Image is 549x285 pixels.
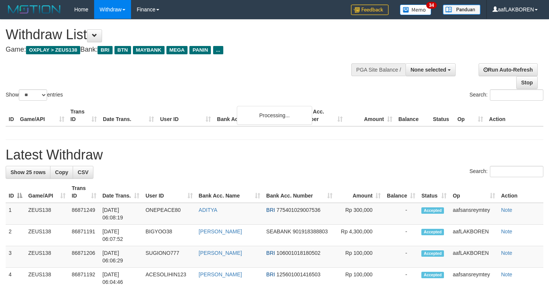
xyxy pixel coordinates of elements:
img: panduan.png [443,5,480,15]
td: ZEUS138 [25,246,69,268]
th: Date Trans. [100,105,157,126]
a: Copy [50,166,73,179]
th: Amount [346,105,395,126]
th: Balance: activate to sort column ascending [384,181,418,203]
th: Bank Acc. Number: activate to sort column ascending [263,181,335,203]
span: Accepted [421,272,444,278]
label: Search: [470,166,543,177]
h4: Game: Bank: [6,46,358,54]
span: MEGA [166,46,188,54]
th: Status: activate to sort column ascending [418,181,450,203]
span: BRI [266,250,275,256]
span: Copy 106001018180502 to clipboard [276,250,320,256]
a: Note [501,271,512,277]
span: CSV [78,169,88,175]
th: ID: activate to sort column descending [6,181,25,203]
a: Note [501,207,512,213]
a: [PERSON_NAME] [199,271,242,277]
td: ONEPEACE80 [142,203,195,225]
td: - [384,203,418,225]
span: Accepted [421,229,444,235]
span: Show 25 rows [11,169,46,175]
label: Search: [470,89,543,101]
td: [DATE] 06:07:52 [99,225,142,246]
a: Show 25 rows [6,166,50,179]
img: MOTION_logo.png [6,4,63,15]
th: Op [454,105,486,126]
td: Rp 300,000 [335,203,384,225]
td: BIGYOO38 [142,225,195,246]
th: Trans ID: activate to sort column ascending [69,181,99,203]
th: ID [6,105,17,126]
th: Bank Acc. Number [296,105,345,126]
span: Copy 125601001416503 to clipboard [276,271,320,277]
td: ZEUS138 [25,225,69,246]
th: Bank Acc. Name [214,105,296,126]
input: Search: [490,166,543,177]
span: PANIN [189,46,211,54]
span: Copy 775401029007536 to clipboard [276,207,320,213]
td: 1 [6,203,25,225]
th: Game/API [17,105,67,126]
a: [PERSON_NAME] [199,228,242,234]
td: [DATE] 06:08:19 [99,203,142,225]
td: aafsansreymtey [450,203,498,225]
td: aafLAKBOREN [450,246,498,268]
button: None selected [406,63,456,76]
span: Copy 901918388803 to clipboard [293,228,328,234]
span: OXPLAY > ZEUS138 [26,46,80,54]
td: [DATE] 06:06:29 [99,246,142,268]
td: 86871191 [69,225,99,246]
h1: Withdraw List [6,27,358,42]
div: Processing... [237,106,312,125]
td: - [384,246,418,268]
span: BRI [266,207,275,213]
input: Search: [490,89,543,101]
th: Trans ID [67,105,100,126]
th: Bank Acc. Name: activate to sort column ascending [196,181,264,203]
th: Action [498,181,543,203]
select: Showentries [19,89,47,101]
a: Run Auto-Refresh [479,63,538,76]
th: Date Trans.: activate to sort column ascending [99,181,142,203]
a: Note [501,250,512,256]
td: SUGIONO777 [142,246,195,268]
span: Copy [55,169,68,175]
th: Status [430,105,454,126]
td: 86871249 [69,203,99,225]
span: ... [213,46,223,54]
span: Accepted [421,250,444,257]
th: User ID [157,105,214,126]
span: BTN [114,46,131,54]
span: 34 [426,2,436,9]
div: PGA Site Balance / [351,63,406,76]
td: 3 [6,246,25,268]
label: Show entries [6,89,63,101]
td: 2 [6,225,25,246]
a: ADITYA [199,207,218,213]
span: MAYBANK [133,46,165,54]
td: ZEUS138 [25,203,69,225]
img: Feedback.jpg [351,5,389,15]
span: Accepted [421,207,444,214]
a: CSV [73,166,93,179]
td: Rp 100,000 [335,246,384,268]
td: - [384,225,418,246]
td: 86871206 [69,246,99,268]
th: Amount: activate to sort column ascending [335,181,384,203]
img: Button%20Memo.svg [400,5,432,15]
h1: Latest Withdraw [6,147,543,162]
th: Action [486,105,543,126]
th: Op: activate to sort column ascending [450,181,498,203]
span: BRI [98,46,112,54]
th: User ID: activate to sort column ascending [142,181,195,203]
a: Note [501,228,512,234]
span: BRI [266,271,275,277]
span: None selected [410,67,446,73]
th: Game/API: activate to sort column ascending [25,181,69,203]
a: Stop [516,76,538,89]
td: Rp 4,300,000 [335,225,384,246]
td: aafLAKBOREN [450,225,498,246]
th: Balance [395,105,430,126]
a: [PERSON_NAME] [199,250,242,256]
